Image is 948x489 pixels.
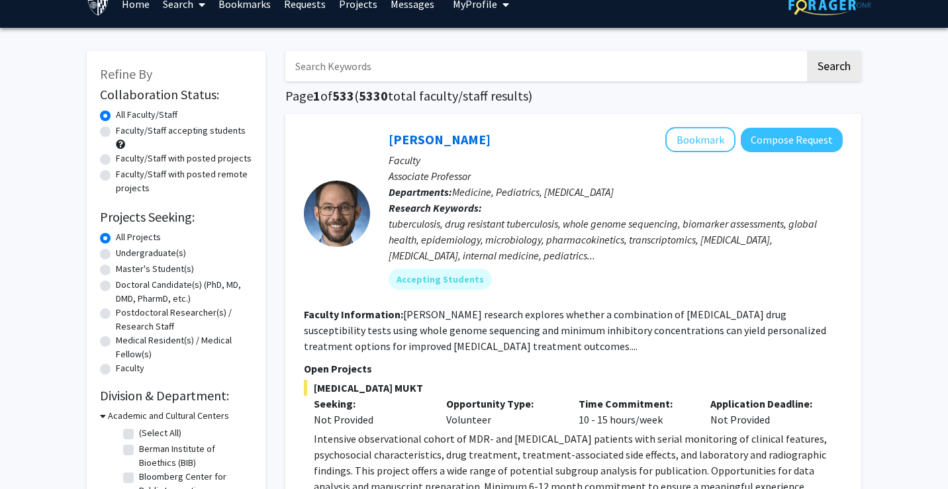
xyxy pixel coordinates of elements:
b: Research Keywords: [389,201,482,214]
p: Associate Professor [389,168,843,184]
div: tuberculosis, drug resistant tuberculosis, whole genome sequencing, biomarker assessments, global... [389,216,843,263]
p: Application Deadline: [710,396,823,412]
div: Not Provided [314,412,426,427]
span: 533 [332,87,354,104]
div: Not Provided [700,396,833,427]
label: Faculty/Staff with posted remote projects [116,167,252,195]
label: Master's Student(s) [116,262,194,276]
fg-read-more: [PERSON_NAME] research explores whether a combination of [MEDICAL_DATA] drug susceptibility tests... [304,308,826,353]
label: Berman Institute of Bioethics (BIB) [139,442,249,470]
label: Medical Resident(s) / Medical Fellow(s) [116,333,252,361]
h2: Collaboration Status: [100,87,252,103]
button: Add Jeffrey Tornheim to Bookmarks [665,127,735,152]
a: [PERSON_NAME] [389,131,491,148]
label: Postdoctoral Researcher(s) / Research Staff [116,306,252,333]
label: Doctoral Candidate(s) (PhD, MD, DMD, PharmD, etc.) [116,278,252,306]
h2: Projects Seeking: [100,209,252,225]
label: (Select All) [139,426,181,440]
button: Compose Request to Jeffrey Tornheim [741,128,843,152]
label: Faculty/Staff with posted projects [116,152,252,165]
b: Faculty Information: [304,308,403,321]
p: Opportunity Type: [446,396,559,412]
span: Refine By [100,66,152,82]
span: [MEDICAL_DATA] MUKT [304,380,843,396]
h1: Page of ( total faculty/staff results) [285,88,861,104]
div: Volunteer [436,396,569,427]
iframe: Chat [10,429,56,479]
label: All Projects [116,230,161,244]
h3: Academic and Cultural Centers [108,409,229,423]
h2: Division & Department: [100,388,252,404]
p: Faculty [389,152,843,168]
span: 1 [313,87,320,104]
div: 10 - 15 hours/week [569,396,701,427]
label: Faculty [116,361,144,375]
input: Search Keywords [285,51,805,81]
mat-chip: Accepting Students [389,269,492,290]
label: Faculty/Staff accepting students [116,124,246,138]
p: Time Commitment: [579,396,691,412]
p: Open Projects [304,361,843,377]
button: Search [807,51,861,81]
span: Medicine, Pediatrics, [MEDICAL_DATA] [452,185,614,199]
label: Undergraduate(s) [116,246,186,260]
p: Seeking: [314,396,426,412]
label: All Faculty/Staff [116,108,177,122]
b: Departments: [389,185,452,199]
span: 5330 [359,87,388,104]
